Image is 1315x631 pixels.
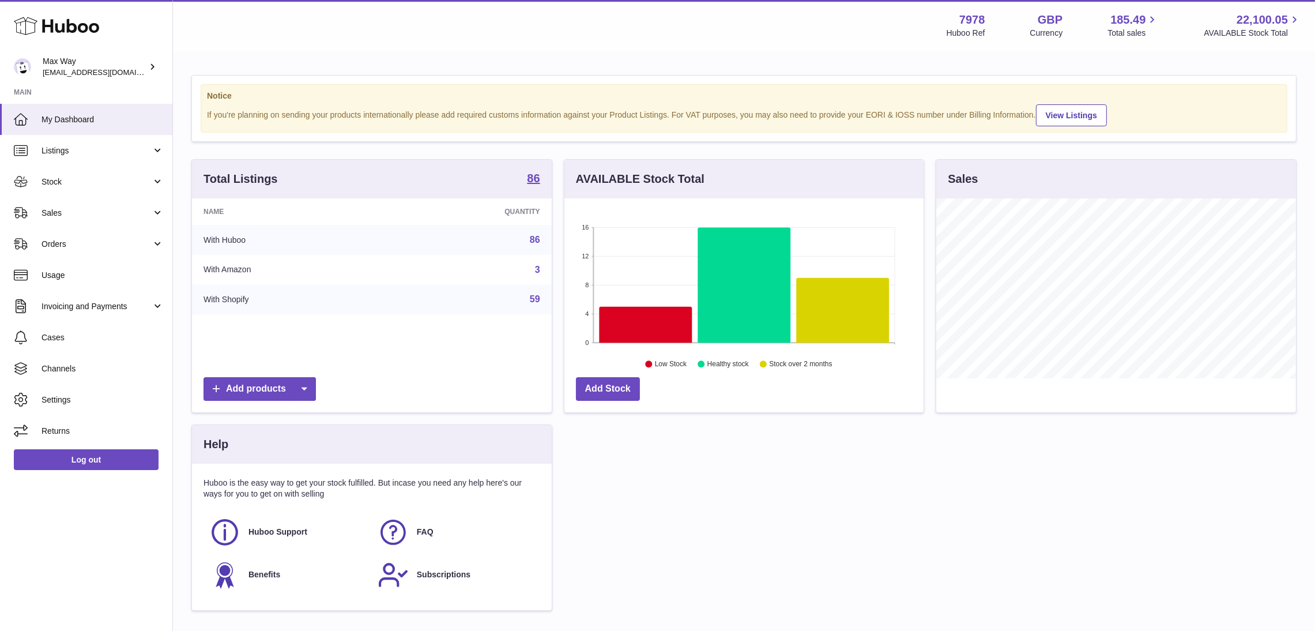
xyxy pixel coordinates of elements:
[527,172,540,184] strong: 86
[204,171,278,187] h3: Total Listings
[42,176,152,187] span: Stock
[42,395,164,405] span: Settings
[42,426,164,437] span: Returns
[417,527,434,538] span: FAQ
[14,58,31,76] img: Max@LongevityBox.co.uk
[389,198,551,225] th: Quantity
[1107,28,1159,39] span: Total sales
[192,198,389,225] th: Name
[1030,28,1063,39] div: Currency
[417,569,470,580] span: Subscriptions
[204,377,316,401] a: Add products
[530,294,540,304] a: 59
[42,270,164,281] span: Usage
[707,360,749,369] text: Healthy stock
[1038,12,1062,28] strong: GBP
[207,103,1281,126] div: If you're planning on sending your products internationally please add required customs informati...
[14,449,159,470] a: Log out
[42,208,152,219] span: Sales
[769,360,832,369] text: Stock over 2 months
[1237,12,1288,28] span: 22,100.05
[585,310,589,317] text: 4
[1204,28,1301,39] span: AVAILABLE Stock Total
[192,225,389,255] td: With Huboo
[582,253,589,260] text: 12
[43,67,169,77] span: [EMAIL_ADDRESS][DOMAIN_NAME]
[42,363,164,374] span: Channels
[248,527,307,538] span: Huboo Support
[248,569,280,580] span: Benefits
[959,12,985,28] strong: 7978
[42,332,164,343] span: Cases
[209,559,366,591] a: Benefits
[43,56,146,78] div: Max Way
[192,255,389,285] td: With Amazon
[42,114,164,125] span: My Dashboard
[585,281,589,288] text: 8
[535,265,540,275] a: 3
[655,360,687,369] text: Low Stock
[192,284,389,314] td: With Shopify
[42,145,152,156] span: Listings
[1204,12,1301,39] a: 22,100.05 AVAILABLE Stock Total
[947,28,985,39] div: Huboo Ref
[576,171,704,187] h3: AVAILABLE Stock Total
[204,437,228,452] h3: Help
[576,377,640,401] a: Add Stock
[209,517,366,548] a: Huboo Support
[948,171,978,187] h3: Sales
[1110,12,1146,28] span: 185.49
[582,224,589,231] text: 16
[378,517,534,548] a: FAQ
[1036,104,1107,126] a: View Listings
[207,91,1281,102] strong: Notice
[585,339,589,346] text: 0
[1107,12,1159,39] a: 185.49 Total sales
[527,172,540,186] a: 86
[42,239,152,250] span: Orders
[378,559,534,591] a: Subscriptions
[530,235,540,245] a: 86
[204,478,540,499] p: Huboo is the easy way to get your stock fulfilled. But incase you need any help here's our ways f...
[42,301,152,312] span: Invoicing and Payments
